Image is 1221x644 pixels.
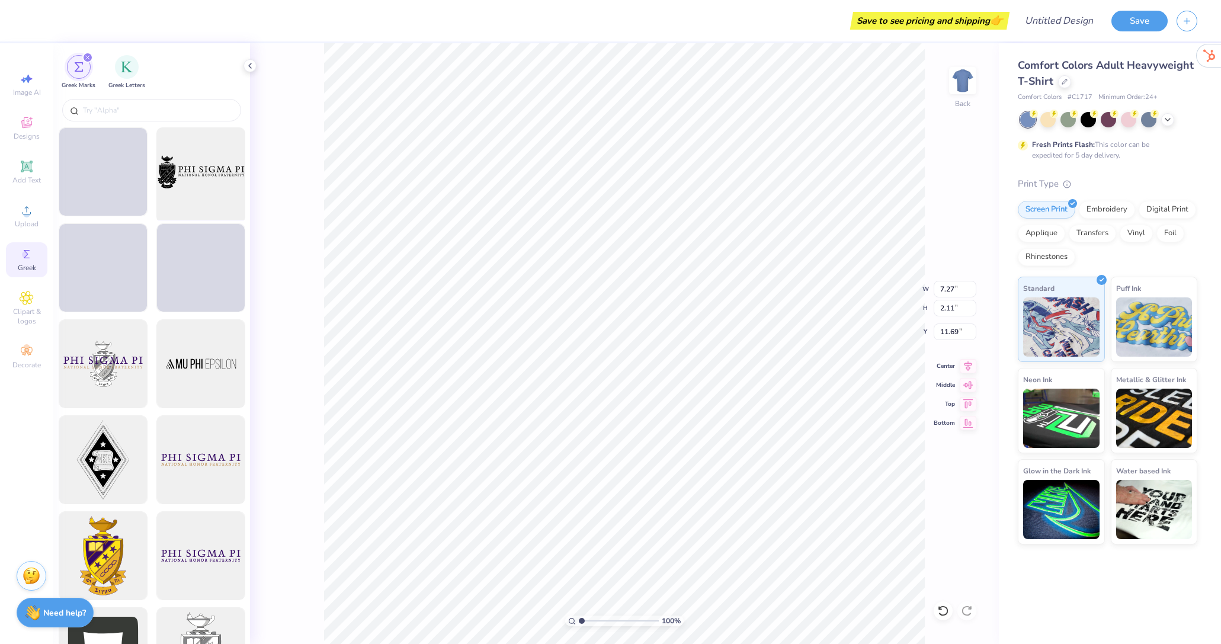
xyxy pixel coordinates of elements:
[121,61,133,73] img: Greek Letters Image
[1156,225,1184,242] div: Foil
[1116,464,1171,477] span: Water based Ink
[1116,282,1141,294] span: Puff Ink
[1023,480,1100,539] img: Glow in the Dark Ink
[108,81,145,90] span: Greek Letters
[1098,92,1158,102] span: Minimum Order: 24 +
[62,55,95,90] button: filter button
[1023,389,1100,448] img: Neon Ink
[12,175,41,185] span: Add Text
[1116,480,1193,539] img: Water based Ink
[1023,282,1055,294] span: Standard
[1018,92,1062,102] span: Comfort Colors
[1068,92,1092,102] span: # C1717
[18,263,36,273] span: Greek
[43,607,86,619] strong: Need help?
[74,62,84,72] img: Greek Marks Image
[108,55,145,90] div: filter for Greek Letters
[1032,140,1095,149] strong: Fresh Prints Flash:
[1018,58,1194,88] span: Comfort Colors Adult Heavyweight T-Shirt
[108,55,145,90] button: filter button
[1120,225,1153,242] div: Vinyl
[1032,139,1178,161] div: This color can be expedited for 5 day delivery.
[934,400,955,408] span: Top
[1023,373,1052,386] span: Neon Ink
[15,219,39,229] span: Upload
[662,616,681,626] span: 100 %
[62,81,95,90] span: Greek Marks
[82,104,233,116] input: Try "Alpha"
[955,98,970,109] div: Back
[1023,297,1100,357] img: Standard
[1023,464,1091,477] span: Glow in the Dark Ink
[1015,9,1103,33] input: Untitled Design
[1069,225,1116,242] div: Transfers
[1139,201,1196,219] div: Digital Print
[1018,201,1075,219] div: Screen Print
[13,88,41,97] span: Image AI
[1116,389,1193,448] img: Metallic & Glitter Ink
[1079,201,1135,219] div: Embroidery
[1018,225,1065,242] div: Applique
[12,360,41,370] span: Decorate
[990,13,1003,27] span: 👉
[951,69,975,92] img: Back
[1116,297,1193,357] img: Puff Ink
[62,55,95,90] div: filter for Greek Marks
[6,307,47,326] span: Clipart & logos
[1116,373,1186,386] span: Metallic & Glitter Ink
[1111,11,1168,31] button: Save
[934,381,955,389] span: Middle
[934,362,955,370] span: Center
[14,132,40,141] span: Designs
[1018,177,1197,191] div: Print Type
[1018,248,1075,266] div: Rhinestones
[853,12,1007,30] div: Save to see pricing and shipping
[934,419,955,427] span: Bottom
